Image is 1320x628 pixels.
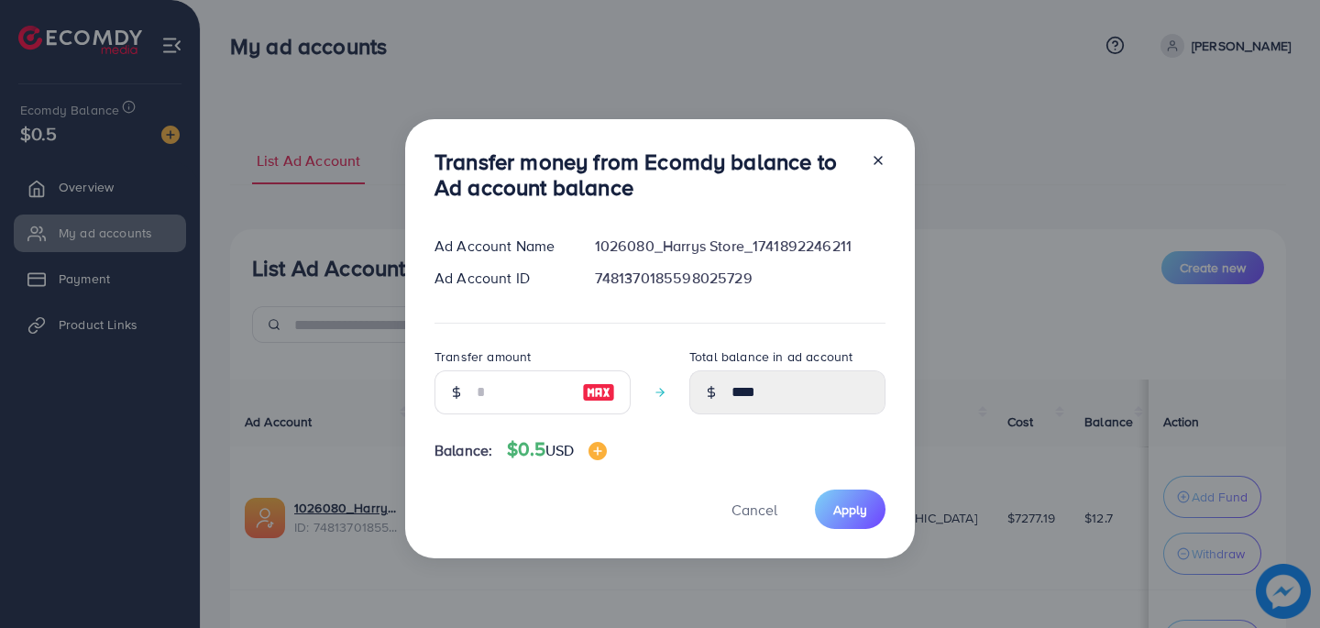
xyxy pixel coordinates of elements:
span: Balance: [434,440,492,461]
label: Transfer amount [434,347,531,366]
label: Total balance in ad account [689,347,852,366]
button: Apply [815,490,885,529]
div: Ad Account Name [420,236,580,257]
div: 1026080_Harrys Store_1741892246211 [580,236,900,257]
span: USD [545,440,574,460]
h3: Transfer money from Ecomdy balance to Ad account balance [434,149,856,202]
img: image [588,442,607,460]
img: image [582,381,615,403]
h4: $0.5 [507,438,607,461]
div: Ad Account ID [420,268,580,289]
span: Cancel [731,500,777,520]
button: Cancel [709,490,800,529]
div: 7481370185598025729 [580,268,900,289]
span: Apply [833,501,867,519]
